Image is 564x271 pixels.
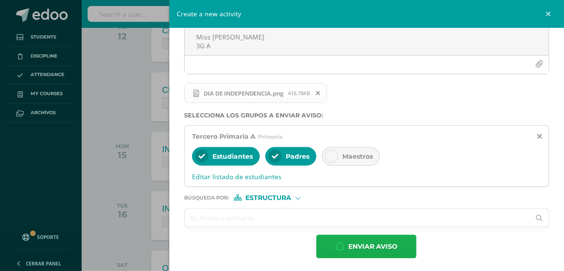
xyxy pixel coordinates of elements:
span: Editar listado de estudiantes [192,172,541,181]
span: Enviar aviso [348,235,397,258]
span: Estudiantes [212,152,253,161]
span: DIA DE INDEPENDENCIA.png [184,83,327,103]
label: Selecciona los grupos a enviar aviso : [184,112,549,119]
textarea: Estimados papitos favor tomar en cuenta la siguiente información adjunta. NOTA: En agenda va anot... [185,9,549,55]
span: Estructura [245,195,291,200]
span: Búsqueda por : [184,195,229,200]
button: Enviar aviso [316,235,417,258]
span: Padres [286,152,309,161]
span: Tercero Primaria A [192,132,256,141]
input: Ej. Primero primaria [185,209,531,227]
span: DIA DE INDEPENDENCIA.png [199,90,288,97]
span: Maestros [342,152,373,161]
span: 416.76KB [288,90,310,97]
span: Primaria [258,133,282,140]
div: [object Object] [234,194,303,201]
span: Remover archivo [311,88,327,98]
